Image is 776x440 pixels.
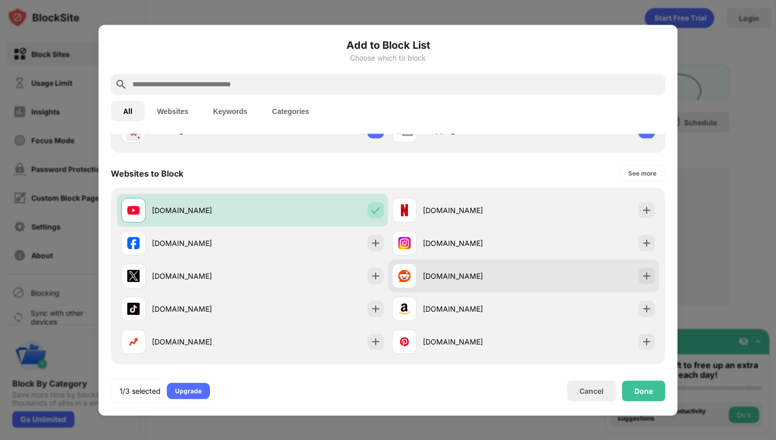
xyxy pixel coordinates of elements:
[152,271,253,281] div: [DOMAIN_NAME]
[398,204,411,216] img: favicons
[423,238,523,248] div: [DOMAIN_NAME]
[152,205,253,216] div: [DOMAIN_NAME]
[111,101,145,121] button: All
[398,302,411,315] img: favicons
[127,204,140,216] img: favicons
[152,238,253,248] div: [DOMAIN_NAME]
[127,302,140,315] img: favicons
[111,53,665,62] div: Choose which to block
[111,37,665,52] h6: Add to Block List
[127,270,140,282] img: favicons
[127,237,140,249] img: favicons
[423,336,523,347] div: [DOMAIN_NAME]
[260,101,321,121] button: Categories
[634,387,653,395] div: Done
[398,237,411,249] img: favicons
[398,270,411,282] img: favicons
[120,386,161,396] div: 1/3 selected
[398,335,411,348] img: favicons
[423,303,523,314] div: [DOMAIN_NAME]
[423,271,523,281] div: [DOMAIN_NAME]
[423,205,523,216] div: [DOMAIN_NAME]
[152,336,253,347] div: [DOMAIN_NAME]
[127,335,140,348] img: favicons
[175,386,202,396] div: Upgrade
[145,101,201,121] button: Websites
[201,101,260,121] button: Keywords
[579,387,604,395] div: Cancel
[115,78,127,90] img: search.svg
[628,168,656,178] div: See more
[152,303,253,314] div: [DOMAIN_NAME]
[111,168,183,178] div: Websites to Block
